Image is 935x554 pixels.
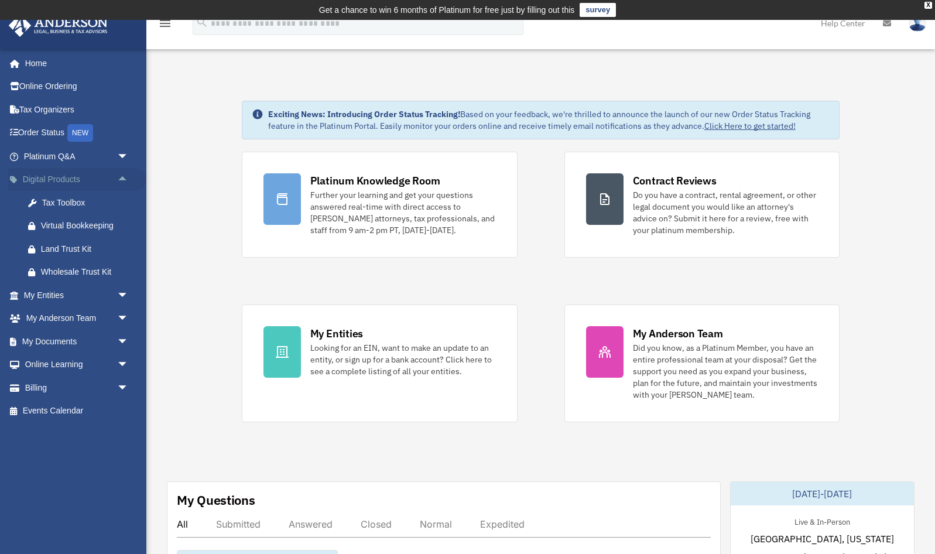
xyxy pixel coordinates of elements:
a: Platinum Q&Aarrow_drop_down [8,145,146,168]
i: menu [158,16,172,30]
span: arrow_drop_down [117,283,141,307]
img: User Pic [909,15,926,32]
div: [DATE]-[DATE] [731,482,914,505]
a: Digital Productsarrow_drop_up [8,168,146,191]
a: menu [158,20,172,30]
a: My Anderson Team Did you know, as a Platinum Member, you have an entire professional team at your... [564,305,840,422]
a: Home [8,52,141,75]
div: Tax Toolbox [41,196,132,210]
a: My Entitiesarrow_drop_down [8,283,146,307]
div: Based on your feedback, we're thrilled to announce the launch of our new Order Status Tracking fe... [268,108,830,132]
div: Get a chance to win 6 months of Platinum for free just by filling out this [319,3,575,17]
span: arrow_drop_down [117,330,141,354]
div: Do you have a contract, rental agreement, or other legal document you would like an attorney's ad... [633,189,818,236]
a: Tax Toolbox [16,191,146,214]
div: Further your learning and get your questions answered real-time with direct access to [PERSON_NAM... [310,189,496,236]
div: Platinum Knowledge Room [310,173,440,188]
span: arrow_drop_down [117,353,141,377]
a: Events Calendar [8,399,146,423]
strong: Exciting News: Introducing Order Status Tracking! [268,109,460,119]
a: Billingarrow_drop_down [8,376,146,399]
div: Closed [361,518,392,530]
a: survey [580,3,616,17]
span: arrow_drop_down [117,376,141,400]
span: arrow_drop_down [117,145,141,169]
div: Answered [289,518,333,530]
div: close [924,2,932,9]
a: Wholesale Trust Kit [16,261,146,284]
div: Looking for an EIN, want to make an update to an entity, or sign up for a bank account? Click her... [310,342,496,377]
a: Online Ordering [8,75,146,98]
div: Live & In-Person [785,515,859,527]
div: Wholesale Trust Kit [41,265,132,279]
a: Order StatusNEW [8,121,146,145]
div: Normal [420,518,452,530]
span: arrow_drop_up [117,168,141,192]
div: Submitted [216,518,261,530]
a: Platinum Knowledge Room Further your learning and get your questions answered real-time with dire... [242,152,518,258]
div: My Anderson Team [633,326,723,341]
div: Land Trust Kit [41,242,132,257]
div: Virtual Bookkeeping [41,218,132,233]
a: Online Learningarrow_drop_down [8,353,146,377]
a: Land Trust Kit [16,237,146,261]
div: My Entities [310,326,363,341]
a: Contract Reviews Do you have a contract, rental agreement, or other legal document you would like... [564,152,840,258]
span: arrow_drop_down [117,307,141,331]
img: Anderson Advisors Platinum Portal [5,14,111,37]
div: Did you know, as a Platinum Member, you have an entire professional team at your disposal? Get th... [633,342,818,401]
div: My Questions [177,491,255,509]
span: [GEOGRAPHIC_DATA], [US_STATE] [751,532,894,546]
i: search [196,16,208,29]
div: Contract Reviews [633,173,717,188]
a: My Entities Looking for an EIN, want to make an update to an entity, or sign up for a bank accoun... [242,305,518,422]
a: Virtual Bookkeeping [16,214,146,238]
div: All [177,518,188,530]
a: My Anderson Teamarrow_drop_down [8,307,146,330]
div: NEW [67,124,93,142]
a: Click Here to get started! [704,121,796,131]
div: Expedited [480,518,525,530]
a: My Documentsarrow_drop_down [8,330,146,353]
a: Tax Organizers [8,98,146,121]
